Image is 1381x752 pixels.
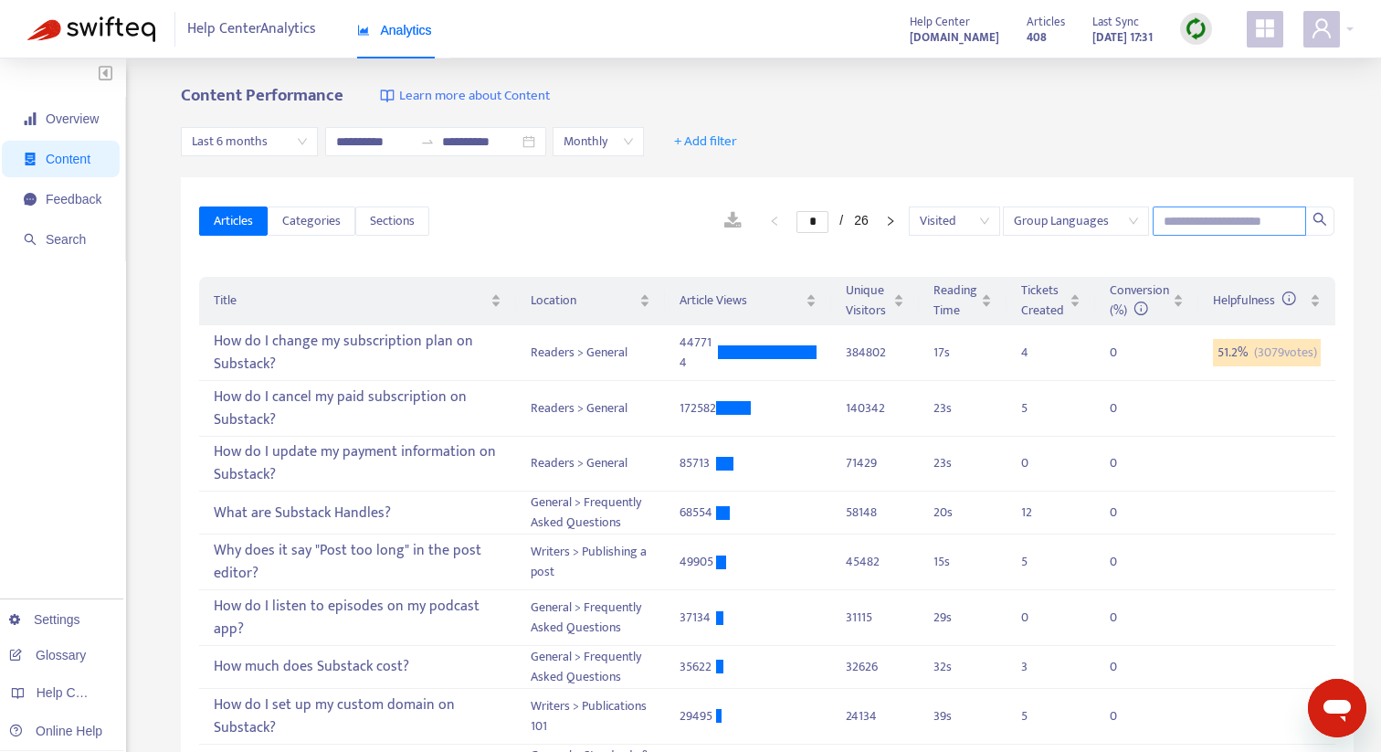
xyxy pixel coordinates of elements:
div: 29495 [680,706,716,726]
div: 29 s [933,608,992,628]
div: 12 [1021,503,1058,523]
th: Title [199,277,515,325]
span: message [24,193,37,206]
span: Unique Visitors [846,281,891,321]
a: Settings [9,612,80,627]
iframe: Button to launch messaging window [1308,679,1366,737]
div: 45482 [846,552,905,572]
div: 0 [1110,608,1146,628]
div: 3 [1021,657,1058,677]
div: 5 [1021,552,1058,572]
span: Conversion (%) [1110,280,1169,321]
span: Content [46,152,90,166]
span: Title [214,291,486,311]
div: 17 s [933,343,992,363]
span: Help Center Analytics [187,12,316,47]
div: 0 [1110,343,1146,363]
a: Learn more about Content [380,86,550,107]
span: Sections [370,211,415,231]
span: area-chart [357,24,370,37]
span: Search [46,232,86,247]
span: Location [531,291,636,311]
span: Tickets Created [1021,281,1066,321]
td: Readers > General [516,437,665,493]
span: container [24,153,37,165]
span: Articles [214,211,253,231]
button: right [876,210,905,232]
div: 5 [1021,398,1058,418]
a: Online Help [9,724,102,738]
div: 71429 [846,453,905,473]
img: sync.dc5367851b00ba804db3.png [1185,17,1207,40]
span: Categories [282,211,341,231]
span: signal [24,112,37,125]
div: 0 [1110,398,1146,418]
img: Swifteq [27,16,155,42]
span: Visited [920,207,989,235]
th: Tickets Created [1007,277,1095,325]
li: Previous Page [760,210,789,232]
span: appstore [1254,17,1276,39]
div: 384802 [846,343,905,363]
span: Last Sync [1092,12,1139,32]
div: What are Substack Handles? [214,498,501,528]
div: 20 s [933,503,992,523]
td: Writers > Publications 101 [516,689,665,745]
span: search [24,233,37,246]
div: How do I listen to episodes on my podcast app? [214,591,501,644]
span: Help Center [910,12,970,32]
div: 58148 [846,503,905,523]
div: 23 s [933,453,992,473]
span: Help Centers [37,685,111,700]
td: Writers > Publishing a post [516,535,665,590]
td: General > Frequently Asked Questions [516,590,665,646]
div: 39 s [933,706,992,726]
span: Last 6 months [192,128,307,155]
span: Articles [1027,12,1065,32]
th: Location [516,277,665,325]
span: search [1312,212,1327,227]
th: Article Views [665,277,831,325]
span: Helpfulness [1213,290,1296,311]
span: Feedback [46,192,101,207]
a: Glossary [9,648,86,662]
li: 1/26 [796,210,868,232]
div: How much does Substack cost? [214,652,501,683]
strong: [DOMAIN_NAME] [910,27,999,48]
div: 172582 [680,398,716,418]
th: Unique Visitors [831,277,920,325]
td: General > Frequently Asked Questions [516,492,665,535]
strong: [DATE] 17:31 [1092,27,1153,48]
div: 15 s [933,552,992,572]
span: Group Languages [1014,207,1138,235]
img: image-link [380,89,395,103]
b: Content Performance [181,81,343,110]
div: 140342 [846,398,905,418]
div: Why does it say "Post too long" in the post editor? [214,535,501,588]
div: 24134 [846,706,905,726]
span: / [839,213,843,228]
span: user [1311,17,1333,39]
span: Learn more about Content [399,86,550,107]
div: 0 [1110,552,1146,572]
span: Article Views [680,291,802,311]
div: 85713 [680,453,716,473]
div: 0 [1021,453,1058,473]
button: Sections [355,207,429,236]
span: Analytics [357,23,432,37]
div: 37134 [680,608,716,628]
div: How do I set up my custom domain on Substack? [214,690,501,743]
div: 35622 [680,657,716,677]
div: 447714 [680,333,718,373]
div: 68554 [680,503,716,523]
button: + Add filter [660,127,751,156]
a: [DOMAIN_NAME] [910,26,999,48]
button: left [760,210,789,232]
div: How do I cancel my paid subscription on Substack? [214,382,501,435]
div: 0 [1110,503,1146,523]
div: 32 s [933,657,992,677]
button: Categories [268,207,355,236]
div: 0 [1021,608,1058,628]
th: Reading Time [919,277,1007,325]
span: Monthly [564,128,633,155]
